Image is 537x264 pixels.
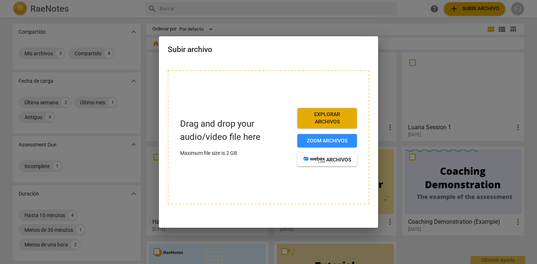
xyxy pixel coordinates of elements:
button: Zoom archivos [297,134,357,147]
span: archivos [303,156,351,164]
p: Drag and drop your audio/video file here [180,118,292,143]
button: archivos [297,153,357,166]
span: Explorar archivos [303,111,351,125]
span: Zoom archivos [303,137,351,145]
h2: Subir archivo [168,45,369,54]
p: Maximum file size is 2 GB [180,149,292,157]
button: Explorar archivos [297,108,357,128]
